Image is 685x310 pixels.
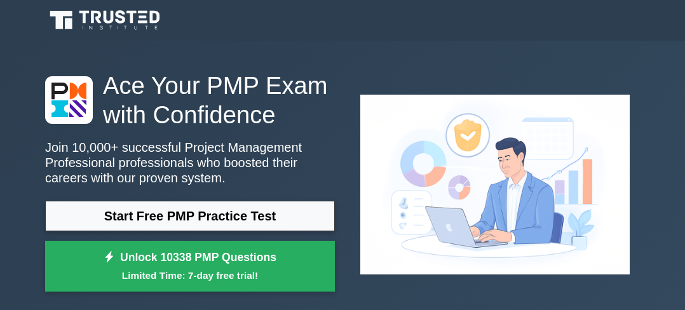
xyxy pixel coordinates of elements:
img: Project Management Professional Preview [350,84,640,285]
small: Limited Time: 7-day free trial! [61,268,319,283]
a: Unlock 10338 PMP QuestionsLimited Time: 7-day free trial! [45,241,335,292]
a: Start Free PMP Practice Test [45,201,335,231]
h1: Ace Your PMP Exam with Confidence [45,71,335,130]
p: Join 10,000+ successful Project Management Professional professionals who boosted their careers w... [45,140,335,185]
